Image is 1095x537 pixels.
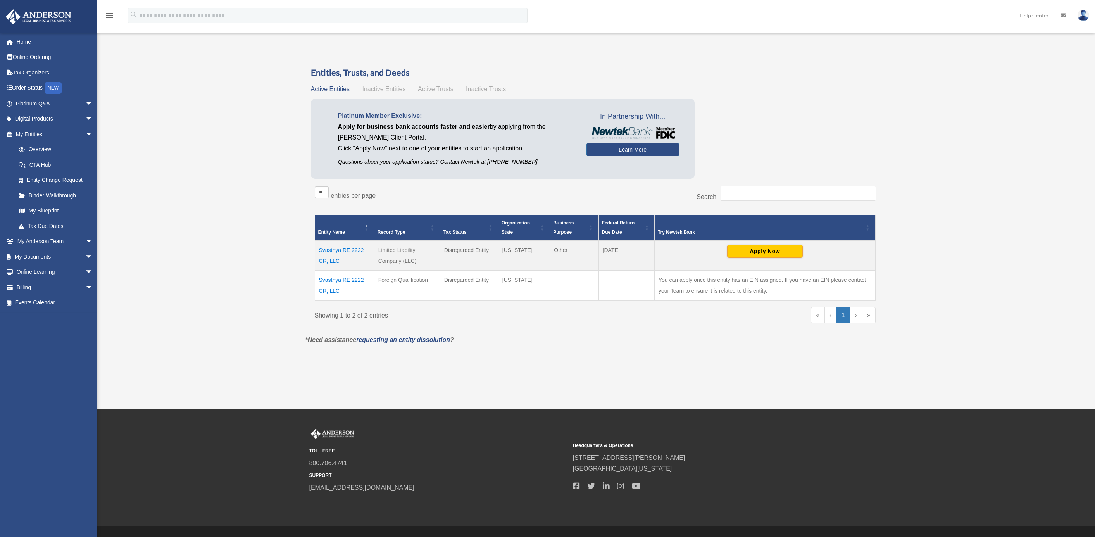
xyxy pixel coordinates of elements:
span: Apply for business bank accounts faster and easier [338,123,490,130]
span: arrow_drop_down [85,249,101,265]
span: In Partnership With... [586,111,679,123]
th: Federal Return Due Date: Activate to sort [598,215,654,241]
td: [US_STATE] [498,240,550,271]
label: entries per page [331,192,376,199]
th: Tax Status: Activate to sort [440,215,498,241]
button: Apply Now [727,245,803,258]
span: Inactive Trusts [466,86,506,92]
td: Foreign Qualification [374,271,440,301]
a: Billingarrow_drop_down [5,280,105,295]
a: Events Calendar [5,295,105,311]
span: Record Type [378,230,405,235]
a: Entity Change Request [11,173,101,188]
span: Entity Name [318,230,345,235]
a: CTA Hub [11,157,101,173]
span: arrow_drop_down [85,234,101,250]
a: Previous [824,307,836,323]
span: arrow_drop_down [85,280,101,295]
th: Try Newtek Bank : Activate to sort [654,215,875,241]
h3: Entities, Trusts, and Deeds [311,67,879,79]
a: menu [105,14,114,20]
p: Click "Apply Now" next to one of your entities to start an application. [338,143,575,154]
a: Online Ordering [5,50,105,65]
a: Tax Due Dates [11,218,101,234]
span: Federal Return Due Date [602,220,635,235]
td: [DATE] [598,240,654,271]
span: Inactive Entities [362,86,405,92]
td: You can apply once this entity has an EIN assigned. If you have an EIN please contact your Team t... [654,271,875,301]
small: Headquarters & Operations [573,442,831,450]
span: Business Purpose [553,220,574,235]
td: Disregarded Entity [440,271,498,301]
span: Tax Status [443,230,467,235]
a: [GEOGRAPHIC_DATA][US_STATE] [573,465,672,472]
label: Search: [697,193,718,200]
a: Order StatusNEW [5,80,105,96]
th: Entity Name: Activate to invert sorting [315,215,374,241]
a: My Blueprint [11,203,101,219]
p: Platinum Member Exclusive: [338,111,575,121]
a: My Entitiesarrow_drop_down [5,126,101,142]
a: Last [862,307,876,323]
td: Other [550,240,598,271]
td: Limited Liability Company (LLC) [374,240,440,271]
a: Overview [11,142,97,157]
a: Online Learningarrow_drop_down [5,264,105,280]
a: Binder Walkthrough [11,188,101,203]
th: Organization State: Activate to sort [498,215,550,241]
a: My Anderson Teamarrow_drop_down [5,234,105,249]
a: My Documentsarrow_drop_down [5,249,105,264]
a: [STREET_ADDRESS][PERSON_NAME] [573,454,685,461]
span: arrow_drop_down [85,126,101,142]
td: [US_STATE] [498,271,550,301]
th: Business Purpose: Activate to sort [550,215,598,241]
div: Try Newtek Bank [658,228,864,237]
a: [EMAIL_ADDRESS][DOMAIN_NAME] [309,484,414,491]
small: TOLL FREE [309,447,567,455]
p: by applying from the [PERSON_NAME] Client Portal. [338,121,575,143]
i: menu [105,11,114,20]
span: Active Entities [311,86,350,92]
td: Disregarded Entity [440,240,498,271]
a: Digital Productsarrow_drop_down [5,111,105,127]
a: Next [850,307,862,323]
em: *Need assistance ? [305,337,454,343]
a: First [811,307,824,323]
td: Svasthya RE 2222 CR, LLC [315,271,374,301]
a: Tax Organizers [5,65,105,80]
img: Anderson Advisors Platinum Portal [309,429,356,439]
a: 1 [836,307,850,323]
span: Active Trusts [418,86,454,92]
td: Svasthya RE 2222 CR, LLC [315,240,374,271]
p: Questions about your application status? Contact Newtek at [PHONE_NUMBER] [338,157,575,167]
th: Record Type: Activate to sort [374,215,440,241]
div: Showing 1 to 2 of 2 entries [315,307,590,321]
a: requesting an entity dissolution [356,337,450,343]
span: arrow_drop_down [85,111,101,127]
img: NewtekBankLogoSM.png [590,127,675,139]
a: 800.706.4741 [309,460,347,466]
a: Learn More [586,143,679,156]
small: SUPPORT [309,471,567,480]
a: Platinum Q&Aarrow_drop_down [5,96,105,111]
img: User Pic [1078,10,1089,21]
span: arrow_drop_down [85,96,101,112]
img: Anderson Advisors Platinum Portal [3,9,74,24]
span: arrow_drop_down [85,264,101,280]
div: NEW [45,82,62,94]
span: Organization State [502,220,530,235]
i: search [129,10,138,19]
a: Home [5,34,105,50]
